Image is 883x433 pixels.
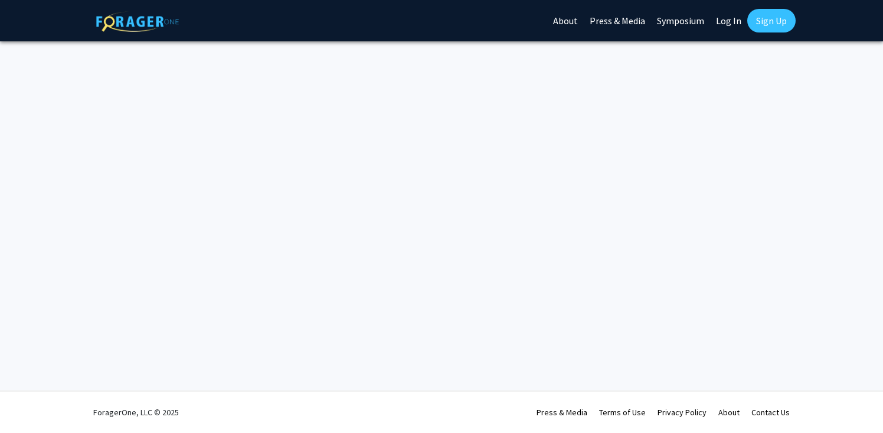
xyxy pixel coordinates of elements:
a: Privacy Policy [658,407,707,418]
img: ForagerOne Logo [96,11,179,32]
a: Sign Up [747,9,796,32]
a: About [718,407,740,418]
a: Terms of Use [599,407,646,418]
a: Press & Media [537,407,587,418]
a: Contact Us [751,407,790,418]
div: ForagerOne, LLC © 2025 [93,392,179,433]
